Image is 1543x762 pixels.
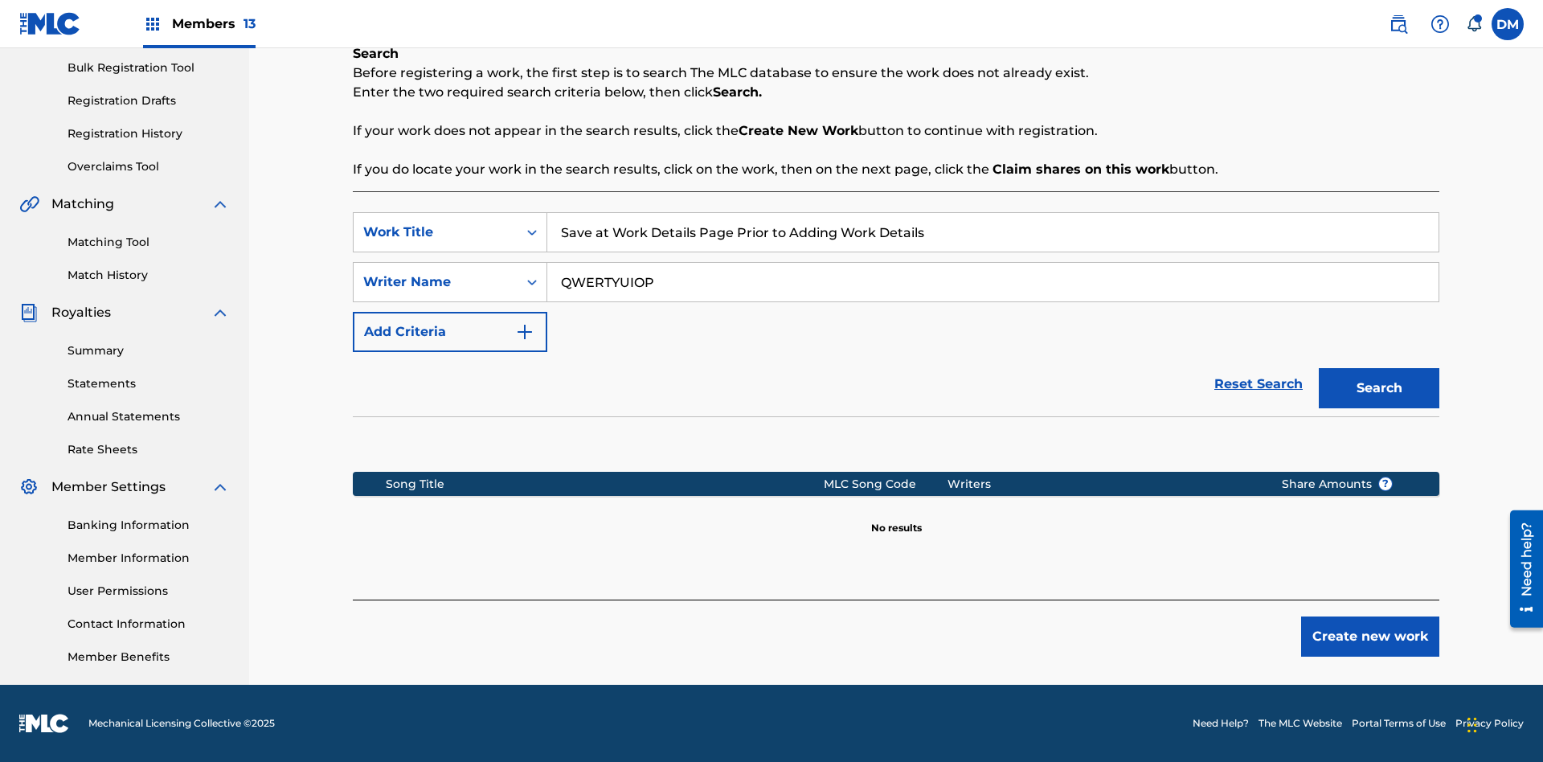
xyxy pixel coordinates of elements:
div: Writer Name [363,272,508,292]
a: User Permissions [68,583,230,600]
img: expand [211,195,230,214]
span: Matching [51,195,114,214]
img: MLC Logo [19,12,81,35]
button: Add Criteria [353,312,547,352]
a: Member Information [68,550,230,567]
a: Need Help? [1193,716,1249,731]
p: No results [871,502,922,535]
a: Public Search [1382,8,1414,40]
div: Work Title [363,223,508,242]
img: Royalties [19,303,39,322]
img: expand [211,303,230,322]
a: Portal Terms of Use [1352,716,1446,731]
strong: Claim shares on this work [993,162,1169,177]
img: logo [19,714,69,733]
span: Royalties [51,303,111,322]
span: Share Amounts [1282,476,1393,493]
a: Banking Information [68,517,230,534]
a: Reset Search [1206,367,1311,402]
span: 13 [244,16,256,31]
a: Rate Sheets [68,441,230,458]
span: Mechanical Licensing Collective © 2025 [88,716,275,731]
a: The MLC Website [1259,716,1342,731]
div: MLC Song Code [824,476,947,493]
p: If your work does not appear in the search results, click the button to continue with registration. [353,121,1439,141]
p: Before registering a work, the first step is to search The MLC database to ensure the work does n... [353,63,1439,83]
a: Member Benefits [68,649,230,666]
a: Contact Information [68,616,230,633]
img: 9d2ae6d4665cec9f34b9.svg [515,322,534,342]
a: Summary [68,342,230,359]
img: Top Rightsholders [143,14,162,34]
iframe: Chat Widget [1463,685,1543,762]
img: search [1389,14,1408,34]
span: Members [172,14,256,33]
a: Annual Statements [68,408,230,425]
div: Notifications [1466,16,1482,32]
span: ? [1379,477,1392,490]
strong: Search. [713,84,762,100]
div: User Menu [1492,8,1524,40]
img: help [1430,14,1450,34]
a: Bulk Registration Tool [68,59,230,76]
div: Drag [1467,701,1477,749]
button: Create new work [1301,617,1439,657]
p: Enter the two required search criteria below, then click [353,83,1439,102]
a: Matching Tool [68,234,230,251]
form: Search Form [353,212,1439,416]
div: Help [1424,8,1456,40]
img: expand [211,477,230,497]
div: Song Title [386,476,824,493]
div: Writers [947,476,1257,493]
p: If you do locate your work in the search results, click on the work, then on the next page, click... [353,160,1439,179]
a: Registration Drafts [68,92,230,109]
strong: Create New Work [739,123,858,138]
span: Member Settings [51,477,166,497]
a: Statements [68,375,230,392]
b: Search [353,46,399,61]
a: Match History [68,267,230,284]
a: Overclaims Tool [68,158,230,175]
img: Member Settings [19,477,39,497]
iframe: Resource Center [1498,504,1543,636]
button: Search [1319,368,1439,408]
a: Privacy Policy [1455,716,1524,731]
img: Matching [19,195,39,214]
a: Registration History [68,125,230,142]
